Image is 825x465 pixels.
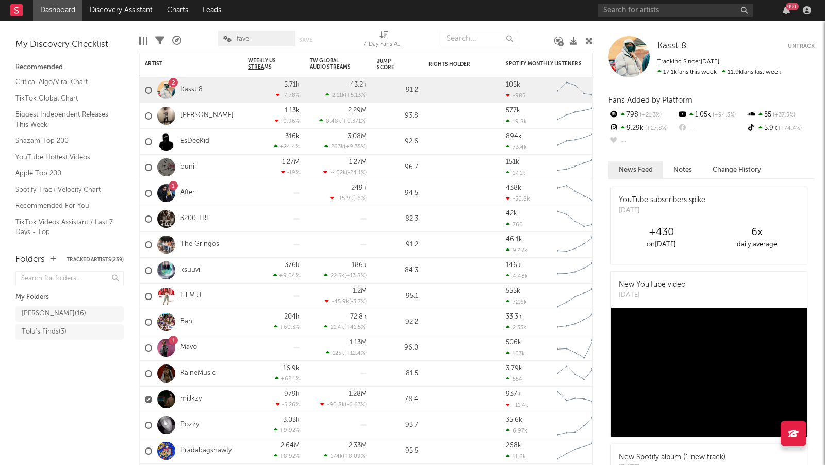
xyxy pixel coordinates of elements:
[552,284,599,309] svg: Chart title
[614,239,709,251] div: on [DATE]
[552,309,599,335] svg: Chart title
[506,262,521,269] div: 146k
[506,61,583,67] div: Spotify Monthly Listeners
[377,393,418,406] div: 78.4
[788,41,815,52] button: Untrack
[377,342,418,354] div: 96.0
[324,453,367,459] div: ( )
[15,306,124,322] a: [PERSON_NAME](16)
[274,453,300,459] div: +8.92 %
[337,196,353,202] span: -15.9k
[552,77,599,103] svg: Chart title
[348,107,367,114] div: 2.29M
[377,58,403,71] div: Jump Score
[15,200,113,211] a: Recommended For You
[552,206,599,232] svg: Chart title
[325,92,367,98] div: ( )
[552,232,599,258] svg: Chart title
[332,299,349,305] span: -45.9k
[377,290,418,303] div: 95.1
[275,118,300,124] div: -0.96 %
[363,26,404,56] div: 7-Day Fans Added (7-Day Fans Added)
[15,39,124,51] div: My Discovery Checklist
[139,26,147,56] div: Edit Columns
[323,169,367,176] div: ( )
[344,454,365,459] span: +8.09 %
[746,108,815,122] div: 55
[348,133,367,140] div: 3.08M
[552,361,599,387] svg: Chart title
[180,446,232,455] a: Pradabagshawty
[351,185,367,191] div: 249k
[280,442,300,449] div: 2.64M
[15,291,124,304] div: My Folders
[377,136,418,148] div: 92.6
[22,308,86,320] div: [PERSON_NAME] ( 16 )
[786,3,799,10] div: 99 +
[282,159,300,165] div: 1.27M
[284,313,300,320] div: 204k
[324,272,367,279] div: ( )
[331,144,344,150] span: 263k
[331,454,343,459] span: 174k
[506,350,525,357] div: 103k
[506,144,527,151] div: 73.4k
[350,81,367,88] div: 43.2k
[552,387,599,412] svg: Chart title
[356,59,367,69] button: Filter by TW Global Audio Streams
[15,271,124,286] input: Search for folders...
[15,184,113,195] a: Spotify Track Velocity Chart
[619,195,705,206] div: YouTube subscribers spike
[352,262,367,269] div: 186k
[428,61,480,68] div: Rights Holder
[180,369,216,378] a: KaineMusic
[377,445,418,457] div: 95.5
[608,96,692,104] span: Fans Added by Platform
[783,6,790,14] button: 99+
[15,135,113,146] a: Shazam Top 200
[657,41,686,52] a: Kasst 8
[506,402,529,408] div: -11.4k
[441,31,518,46] input: Search...
[506,159,519,165] div: 151k
[350,339,367,346] div: 1.13M
[408,59,418,70] button: Filter by Jump Score
[349,442,367,449] div: 2.33M
[276,92,300,98] div: -7.78 %
[377,84,418,96] div: 91.2
[663,161,702,178] button: Notes
[274,324,300,330] div: +60.3 %
[506,195,530,202] div: -50.8k
[325,298,367,305] div: ( )
[180,266,200,275] a: ksuuvi
[15,217,113,238] a: TikTok Videos Assistant / Last 7 Days - Top
[552,155,599,180] svg: Chart title
[485,59,496,70] button: Filter by Rights Holder
[643,126,668,131] span: +27.8 %
[506,81,520,88] div: 105k
[180,318,194,326] a: Bani
[273,272,300,279] div: +9.04 %
[324,143,367,150] div: ( )
[657,59,719,65] span: Tracking Since: [DATE]
[608,161,663,178] button: News Feed
[276,401,300,408] div: -5.26 %
[506,313,522,320] div: 33.3k
[289,59,300,69] button: Filter by Weekly US Streams
[506,365,522,372] div: 3.79k
[619,452,725,463] div: New Spotify album (1 new track)
[326,119,341,124] span: 8.48k
[377,110,418,122] div: 93.8
[377,368,418,380] div: 81.5
[657,69,717,75] span: 17.1k fans this week
[22,326,67,338] div: Tolu's Finds ( 3 )
[506,273,528,279] div: 4.48k
[677,108,746,122] div: 1.05k
[346,325,365,330] span: +41.5 %
[319,118,367,124] div: ( )
[709,239,804,251] div: daily average
[15,61,124,74] div: Recommended
[345,144,365,150] span: +9.35 %
[608,122,677,135] div: 9.29k
[299,37,312,43] button: Save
